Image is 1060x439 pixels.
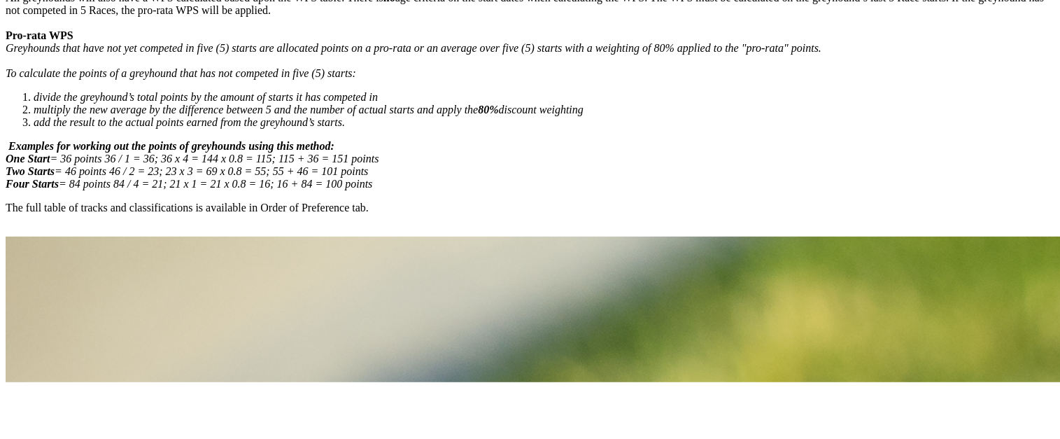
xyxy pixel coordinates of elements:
i: Examples for working out the points of greyhounds using this method: [8,140,334,152]
b: 80% [478,104,498,116]
i: add the result to the actual points earned from the greyhound’s starts. [34,116,345,128]
b: Pro-rata WPS [6,29,73,41]
i: Four Starts [6,178,59,190]
i: divide the greyhound’s total points by the amount of starts it has competed in [34,91,378,103]
i: To calculate the points of a greyhound that has not competed in five (5) starts: [6,67,356,79]
i: multiply the new average by the difference between 5 and the number of actual starts and apply th... [34,104,584,116]
i: One Start [6,153,50,165]
i: Greyhounds that have not yet competed in five (5) starts are allocated points on a pro-rata or an... [6,42,821,54]
i: = 36 points 36 / 1 = 36; 36 x 4 = 144 x 0.8 = 115; 115 + 36 = 151 points [50,153,379,165]
i: = 46 points 46 / 2 = 23; 23 x 3 = 69 x 0.8 = 55; 55 + 46 = 101 points [55,165,368,177]
i: Two Starts [6,165,55,177]
i: = 84 points 84 / 4 = 21; 21 x 1 = 21 x 0.8 = 16; 16 + 84 = 100 points [59,178,372,190]
p: ​​​​The full table of tracks and classifications is available in Order of Preference tab.​​​​ [6,202,1054,214]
